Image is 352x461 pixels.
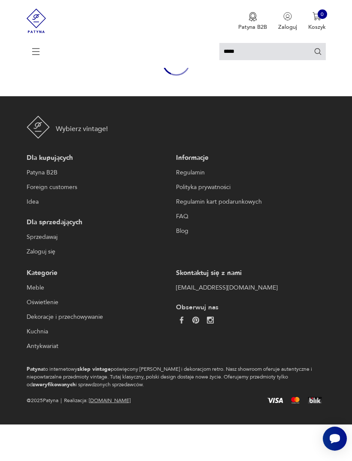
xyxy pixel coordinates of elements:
[27,283,173,293] a: Meble
[238,12,267,31] button: Patyna B2B
[238,12,267,31] a: Ikona medaluPatyna B2B
[278,12,297,31] button: Zaloguj
[176,283,322,293] a: [EMAIL_ADDRESS][DOMAIN_NAME]
[288,397,302,403] img: Mastercard
[64,395,130,406] span: Realizacja:
[308,23,326,31] p: Koszyk
[314,47,322,55] button: Szukaj
[27,168,173,178] a: Patyna B2B
[304,397,326,403] img: BLIK
[176,153,322,163] p: Informacje
[27,297,173,308] a: Oświetlenie
[27,153,173,163] p: Dla kupujących
[176,182,322,192] a: Polityka prywatności
[207,317,214,324] img: c2fd9cf7f39615d9d6839a72ae8e59e5.webp
[27,116,50,139] img: Patyna - sklep z meblami i dekoracjami vintage
[176,211,322,222] a: FAQ
[27,395,58,406] span: @ 2025 Patyna
[27,182,173,192] a: Foreign customers
[238,23,267,31] p: Patyna B2B
[192,317,199,324] img: 37d27d81a828e637adc9f9cb2e3d3a8a.webp
[178,317,185,324] img: da9060093f698e4c3cedc1453eec5031.webp
[308,12,326,31] button: 0Koszyk
[263,398,287,403] img: Visa
[61,395,62,406] div: |
[27,366,43,372] strong: Patyna
[27,268,173,278] p: Kategorie
[176,168,322,178] a: Regulamin
[323,427,347,451] iframe: Smartsupp widget button
[318,9,327,19] div: 0
[27,197,173,207] a: Idea
[89,397,130,404] a: [DOMAIN_NAME]
[27,217,173,228] p: Dla sprzedających
[283,12,292,21] img: Ikonka użytkownika
[176,303,322,311] p: Obserwuj nas
[27,232,173,242] a: Sprzedawaj
[27,341,173,351] a: Antykwariat
[176,197,322,207] a: Regulamin kart podarunkowych
[27,312,173,322] a: Dekoracje i przechowywanie
[77,366,111,372] strong: sklep vintage
[56,124,108,134] p: Wybierz vintage!
[27,365,319,388] p: to internetowy poświęcony [PERSON_NAME] i dekoracjom retro. Nasz showroom oferuje autentyczne i n...
[249,12,257,21] img: Ikona medalu
[33,381,76,388] strong: zweryfikowanych
[27,327,173,337] a: Kuchnia
[176,268,322,278] p: Skontaktuj się z nami
[176,226,322,236] a: Blog
[278,23,297,31] p: Zaloguj
[313,12,321,21] img: Ikona koszyka
[27,247,173,257] a: Zaloguj się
